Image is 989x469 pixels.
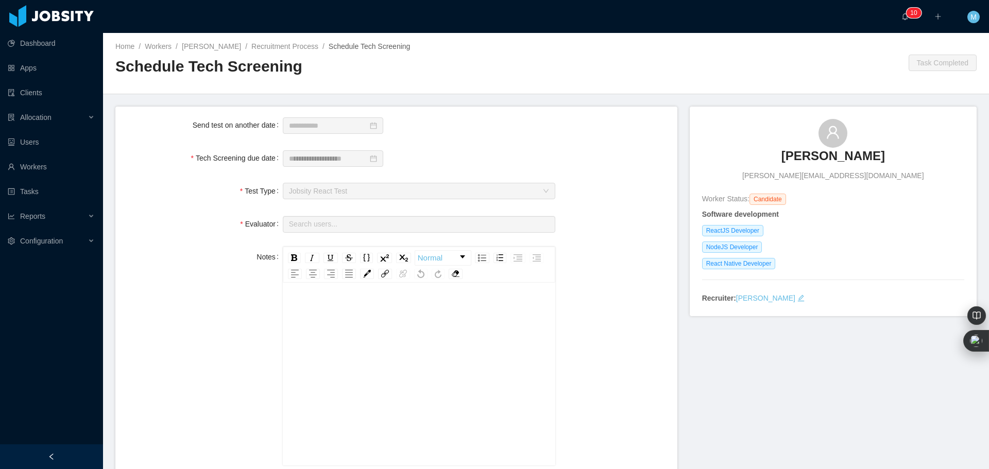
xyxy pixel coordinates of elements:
[475,253,489,263] div: Unordered
[245,42,247,50] span: /
[910,8,914,18] p: 1
[370,155,377,162] i: icon: calendar
[447,269,465,279] div: rdw-remove-control
[970,11,977,23] span: M
[543,188,549,195] i: icon: down
[702,294,736,302] strong: Recruiter:
[749,194,786,205] span: Candidate
[396,269,410,279] div: Unlink
[376,269,412,279] div: rdw-link-control
[251,42,318,50] a: Recruitment Process
[432,269,445,279] div: Redo
[8,114,15,121] i: icon: solution
[8,82,95,103] a: icon: auditClients
[257,253,282,261] label: Notes
[286,269,358,279] div: rdw-textalign-control
[139,42,141,50] span: /
[530,253,544,263] div: Outdent
[906,8,921,18] sup: 10
[909,55,977,71] button: Task Completed
[323,253,338,263] div: Underline
[826,125,840,140] i: icon: user
[20,212,45,220] span: Reports
[176,42,178,50] span: /
[415,251,471,265] a: Block Type
[305,253,319,263] div: Italic
[736,294,795,302] a: [PERSON_NAME]
[418,248,442,268] span: Normal
[283,247,555,283] div: rdw-toolbar
[182,42,241,50] a: [PERSON_NAME]
[286,250,413,266] div: rdw-inline-control
[358,269,376,279] div: rdw-color-picker
[914,8,917,18] p: 0
[702,225,763,236] span: ReactJS Developer
[289,183,347,199] span: Jobsity React Test
[781,148,885,170] a: [PERSON_NAME]
[283,247,555,465] div: rdw-wrapper
[324,269,338,279] div: Right
[115,42,134,50] a: Home
[288,253,301,263] div: Bold
[8,157,95,177] a: icon: userWorkers
[342,253,356,263] div: Strikethrough
[412,269,447,279] div: rdw-history-control
[8,213,15,220] i: icon: line-chart
[414,269,428,279] div: Undo
[378,269,392,279] div: Link
[8,237,15,245] i: icon: setting
[342,269,356,279] div: Justify
[20,237,63,245] span: Configuration
[20,113,52,121] span: Allocation
[329,42,411,50] span: Schedule Tech Screening
[306,269,320,279] div: Center
[240,187,283,195] label: Test Type
[8,181,95,202] a: icon: profileTasks
[396,253,411,263] div: Subscript
[8,132,95,152] a: icon: robotUsers
[493,253,506,263] div: Ordered
[191,154,283,162] label: Tech Screening due date
[415,250,471,266] div: rdw-dropdown
[413,250,473,266] div: rdw-block-control
[8,58,95,78] a: icon: appstoreApps
[702,241,762,253] span: NodeJS Developer
[360,253,373,263] div: Monospace
[702,258,776,269] span: React Native Developer
[377,253,392,263] div: Superscript
[702,195,749,203] span: Worker Status:
[8,33,95,54] a: icon: pie-chartDashboard
[288,269,302,279] div: Left
[510,253,525,263] div: Indent
[702,210,779,218] strong: Software development
[742,170,924,181] span: [PERSON_NAME][EMAIL_ADDRESS][DOMAIN_NAME]
[370,122,377,129] i: icon: calendar
[145,42,172,50] a: Workers
[193,121,283,129] label: Send test on another date
[115,56,546,77] h2: Schedule Tech Screening
[797,294,805,302] i: icon: edit
[240,220,283,228] label: Evaluator
[449,269,463,279] div: Remove
[934,13,942,20] i: icon: plus
[901,13,909,20] i: icon: bell
[322,42,325,50] span: /
[781,148,885,164] h3: [PERSON_NAME]
[473,250,546,266] div: rdw-list-control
